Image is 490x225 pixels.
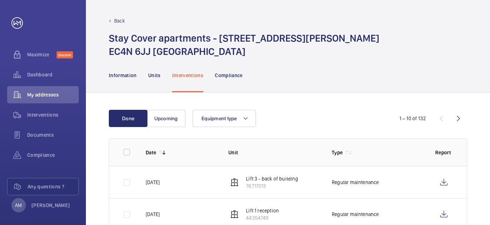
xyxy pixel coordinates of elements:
p: Report [435,149,452,156]
button: Upcoming [147,110,185,127]
span: Dashboard [27,71,79,78]
p: Lift 1 reception [246,207,279,214]
button: Equipment type [193,110,256,127]
p: 44354749 [246,214,279,221]
p: Interventions [172,72,204,79]
p: Compliance [215,72,243,79]
p: Units [148,72,161,79]
p: Lift 3 - back of building [246,175,298,182]
p: Type [332,149,343,156]
span: Discover [57,51,73,58]
img: elevator.svg [230,210,239,219]
p: AM [15,202,22,209]
p: Information [109,72,137,79]
span: Interventions [27,111,79,118]
p: [PERSON_NAME] [31,202,70,209]
span: Maximize [27,51,57,58]
p: [DATE] [146,179,160,186]
span: Equipment type [202,116,237,121]
button: Done [109,110,147,127]
p: Regular maintenance [332,211,379,218]
p: Date [146,149,156,156]
span: Documents [27,131,79,139]
span: Any questions ? [28,183,78,190]
span: Compliance [27,151,79,159]
p: [DATE] [146,211,160,218]
p: Regular maintenance [332,179,379,186]
p: 76717013 [246,182,298,189]
h1: Stay Cover apartments - [STREET_ADDRESS][PERSON_NAME] EC4N 6JJ [GEOGRAPHIC_DATA] [109,32,379,58]
img: elevator.svg [230,178,239,187]
span: My addresses [27,91,79,98]
p: Back [114,17,125,24]
p: Unit [228,149,320,156]
div: 1 – 10 of 132 [399,115,426,122]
